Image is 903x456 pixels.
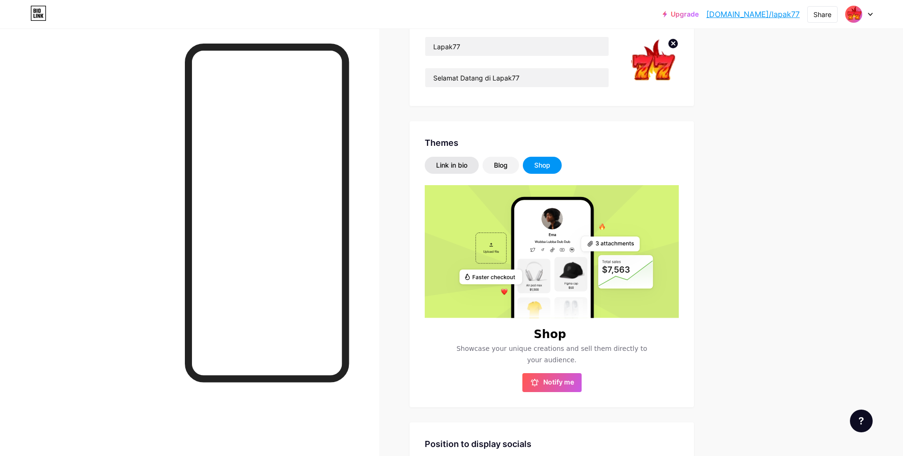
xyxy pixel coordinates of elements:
[425,438,679,450] div: Position to display socials
[450,343,654,366] span: Showcase your unique creations and sell them directly to your audience.
[425,136,679,149] div: Themes
[543,378,574,387] span: Notify me
[706,9,800,20] a: [DOMAIN_NAME]/lapak77
[845,5,863,23] img: lapak77
[425,37,609,56] input: Name
[436,161,467,170] div: Link in bio
[624,36,679,91] img: lapak77
[534,161,550,170] div: Shop
[522,373,582,392] button: Notify me
[534,330,566,339] h6: Shop
[425,68,609,87] input: Bio
[813,9,831,19] div: Share
[663,10,699,18] a: Upgrade
[494,161,508,170] div: Blog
